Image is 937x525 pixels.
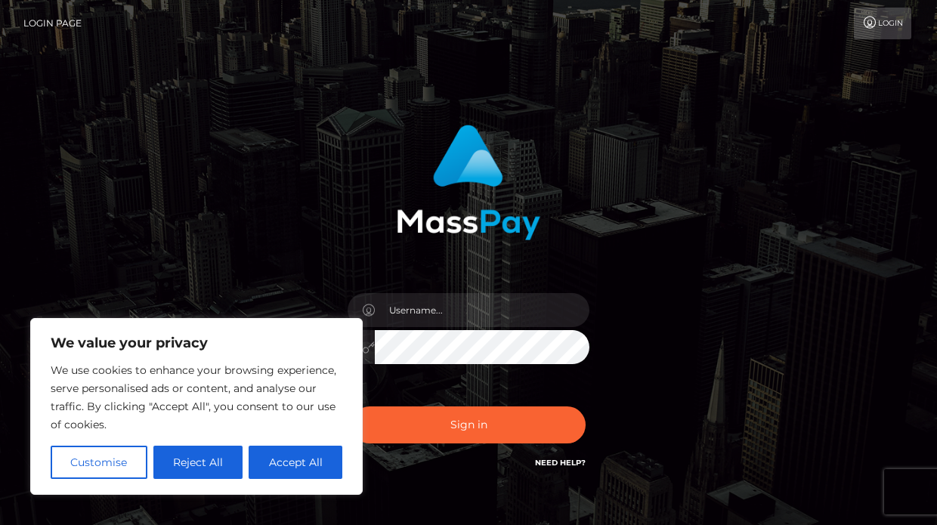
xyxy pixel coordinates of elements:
a: Need Help? [535,458,586,468]
button: Accept All [249,446,342,479]
button: Customise [51,446,147,479]
div: We value your privacy [30,318,363,495]
a: Login [854,8,911,39]
button: Reject All [153,446,243,479]
a: Login Page [23,8,82,39]
p: We value your privacy [51,334,342,352]
button: Sign in [351,406,586,443]
img: MassPay Login [397,125,540,240]
p: We use cookies to enhance your browsing experience, serve personalised ads or content, and analys... [51,361,342,434]
input: Username... [375,293,589,327]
